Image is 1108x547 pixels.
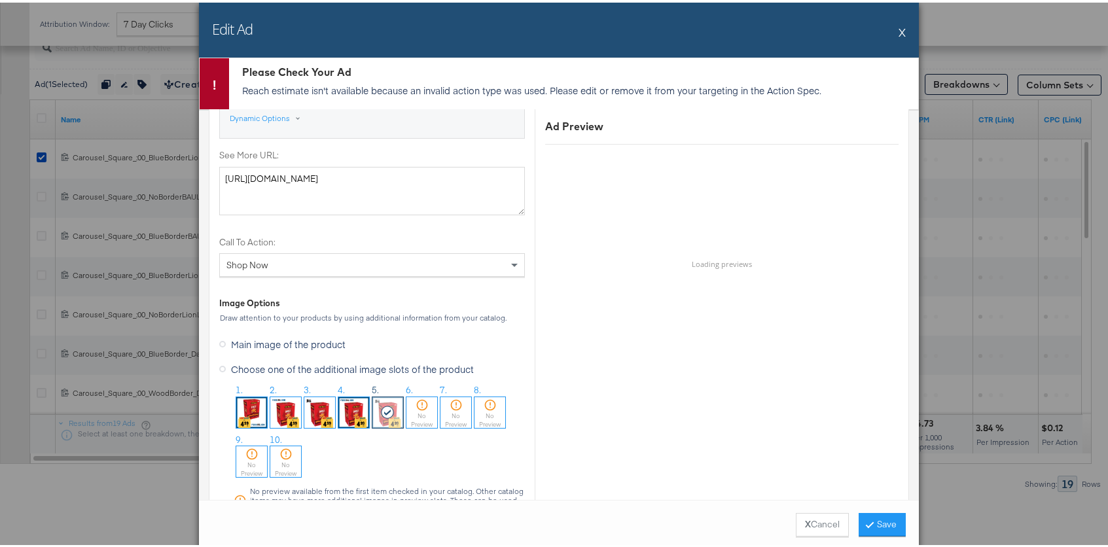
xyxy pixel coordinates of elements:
h6: Loading previews [535,256,908,266]
span: 2. [270,381,277,394]
div: Dynamic Options [230,111,290,121]
span: 7. [440,381,447,394]
textarea: [URL][DOMAIN_NAME] [219,164,525,213]
div: No Preview [440,409,471,426]
img: CN4H3qlf5ydDrpJbU2IAKQ.jpg [236,395,267,425]
span: Shop Now [226,256,268,268]
button: XCancel [796,510,849,534]
button: Save [859,510,906,534]
div: Image Options [219,294,280,307]
span: 3. [304,381,311,394]
span: 4. [338,381,345,394]
span: 9. [236,431,243,444]
span: 8. [474,381,481,394]
div: Draw attention to your products by using additional information from your catalog. [219,311,525,320]
div: No preview available from the first item checked in your catalog. Other catalog items may have mo... [249,484,525,512]
h2: Edit Ad [212,16,253,36]
span: 1. [236,381,243,394]
span: 10. [270,431,282,444]
img: WbN2T_PA72VluERtFqwr8Q.jpg [338,395,369,425]
div: No Preview [406,409,437,426]
button: X [899,16,906,43]
div: Please Check Your Ad [242,62,912,77]
label: See More URL: [219,147,525,159]
span: Choose one of the additional image slots of the product [231,360,474,373]
span: 6. [406,381,413,394]
label: Call To Action: [219,234,525,246]
img: Q0ixiOy6F7QccZEvJwFRng.jpg [270,395,301,425]
img: 21oElARlyJh8Rjk2kCrsBg.jpg [304,395,335,425]
div: Ad Preview [545,116,899,132]
span: Main image of the product [231,335,346,348]
div: No Preview [474,409,505,426]
div: No Preview [270,458,301,475]
span: 5. [372,381,379,394]
strong: X [805,516,811,528]
div: No Preview [236,458,267,475]
p: Reach estimate isn't available because an invalid action type was used. Please edit or remove it ... [242,81,912,94]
